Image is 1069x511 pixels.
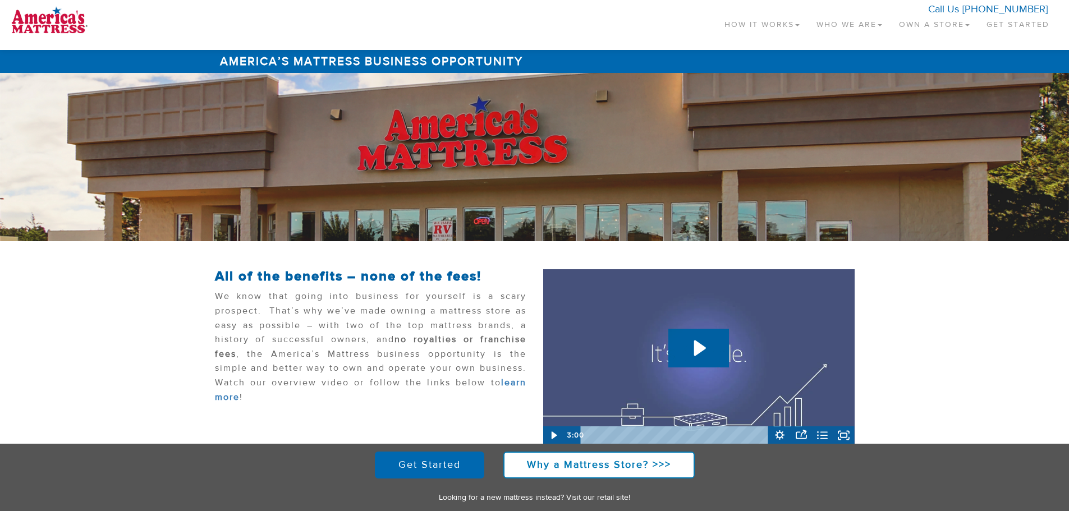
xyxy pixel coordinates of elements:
button: Play Video: AmMatt Sleep Simple Intro Video [668,329,729,367]
div: Playbar [589,426,764,444]
a: Who We Are [808,6,891,39]
strong: Why a Mattress Store? >>> [527,458,671,471]
div: Chapter Markers [581,426,769,444]
a: Get Started [978,6,1058,39]
h2: All of the benefits – none of the fees! [215,269,526,284]
a: How It Works [716,6,808,39]
a: learn more [215,377,526,403]
a: Get Started [375,452,484,478]
a: Looking for a new mattress instead? Visit our retail site! [439,492,630,503]
p: We know that going into business for yourself is a scary prospect. That’s why we’ve made owning a... [215,289,526,410]
button: Open chapters [812,426,833,444]
span: Call Us [928,3,959,16]
img: Video Thumbnail [543,269,855,444]
a: Why a Mattress Store? >>> [503,452,695,478]
h1: America’s Mattress Business Opportunity [215,50,855,73]
button: Fullscreen [833,426,855,444]
a: [PHONE_NUMBER] [962,3,1048,16]
button: Play Video [543,426,565,444]
a: Own a Store [891,6,978,39]
strong: no royalties or franchise fees [215,334,526,360]
button: Open sharing menu [791,426,812,444]
button: Show settings menu [769,426,791,444]
img: logo [11,6,88,34]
